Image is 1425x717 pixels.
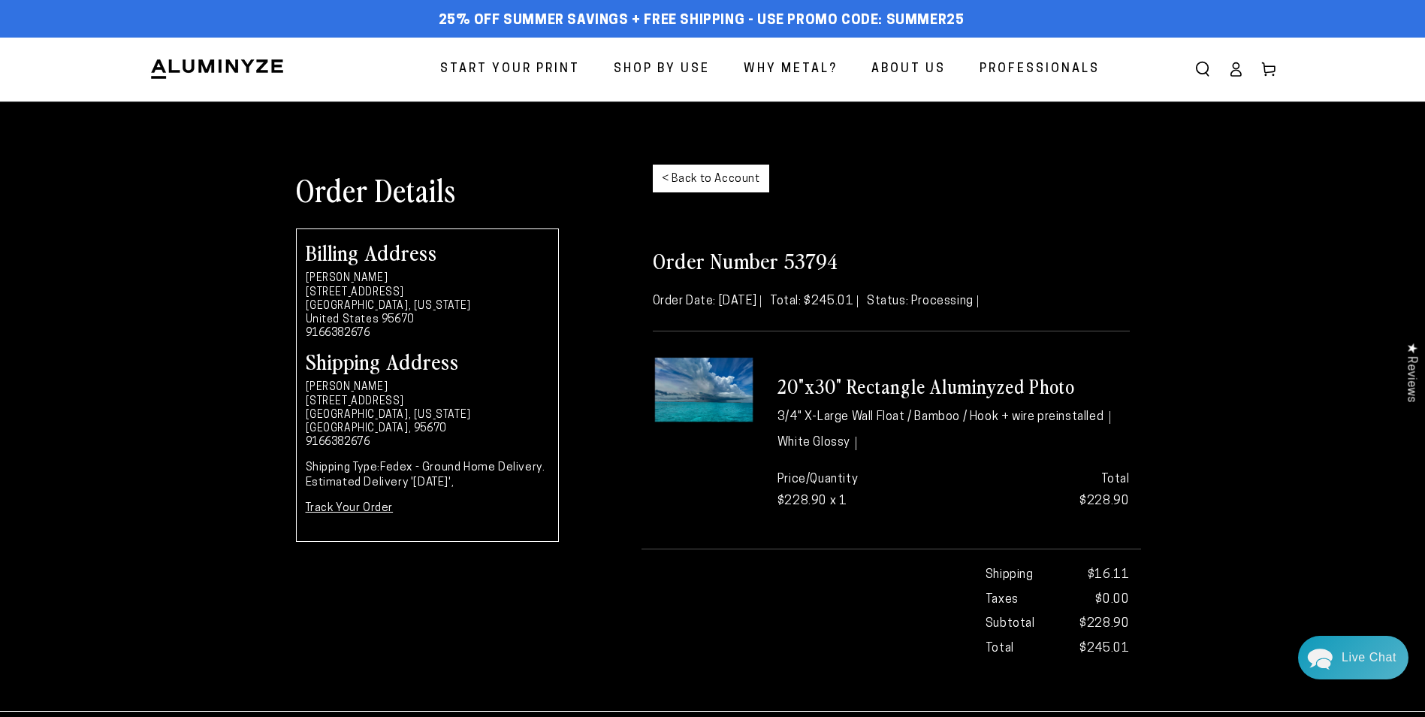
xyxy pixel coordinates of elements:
span: $228.90 [1079,613,1129,635]
a: Track Your Order [306,503,394,514]
div: Click to open Judge.me floating reviews tab [1396,331,1425,414]
h1: Order Details [296,170,630,209]
li: 9166382676 [306,436,549,449]
p: $228.90 [965,469,1129,513]
h2: Billing Address [306,241,549,262]
div: Chat widget toggle [1298,636,1408,679]
li: White Glossy [777,437,857,450]
h2: Shipping Address [306,350,549,371]
span: Start Your Print [440,59,580,80]
summary: Search our site [1186,53,1219,86]
strong: Shipping [986,564,1034,586]
p: Fedex - Ground Home Delivery. Estimated Delivery '[DATE]', [306,461,549,490]
p: Price/Quantity $228.90 x 1 [777,469,942,513]
li: [GEOGRAPHIC_DATA], [US_STATE] [306,409,549,422]
a: About Us [860,50,957,89]
li: United States 95670 [306,313,549,327]
strong: Shipping Type: [306,462,380,473]
li: 3/4" X-Large Wall Float / Bamboo / Hook + wire preinstalled [777,411,1110,425]
a: Why Metal? [732,50,849,89]
li: [STREET_ADDRESS] [306,395,549,409]
a: Professionals [968,50,1111,89]
strong: [PERSON_NAME] [306,273,388,284]
span: About Us [871,59,946,80]
span: Total: $245.01 [770,295,858,307]
strong: $245.01 [1079,638,1129,660]
h2: Order Number 53794 [653,247,1130,274]
strong: Total [986,638,1014,660]
a: Shop By Use [602,50,721,89]
span: $0.00 [1095,589,1129,611]
li: [GEOGRAPHIC_DATA], [US_STATE] [306,300,549,313]
span: Order Date: [DATE] [653,295,762,307]
div: Contact Us Directly [1342,636,1396,679]
h3: 20"x30" Rectangle Aluminyzed Photo [777,374,1130,399]
li: 9166382676 [306,327,549,340]
strong: Total [1101,473,1130,486]
strong: [PERSON_NAME] [306,382,388,393]
li: [GEOGRAPHIC_DATA], 95670 [306,422,549,436]
strong: Taxes [986,589,1019,611]
span: Professionals [980,59,1100,80]
img: 20"x30" Rectangle White Glossy Aluminyzed Photo - 3/4" X-Large Wall Float / WireHangerPreinstalled [653,355,755,424]
strong: Subtotal [986,613,1035,635]
span: Shop By Use [614,59,710,80]
span: Why Metal? [744,59,838,80]
img: Aluminyze [149,58,285,80]
li: [STREET_ADDRESS] [306,286,549,300]
span: $16.11 [1088,564,1130,586]
a: < Back to Account [653,165,769,192]
a: Start Your Print [429,50,591,89]
span: 25% off Summer Savings + Free Shipping - Use Promo Code: SUMMER25 [439,13,965,29]
span: Status: Processing [867,295,978,307]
